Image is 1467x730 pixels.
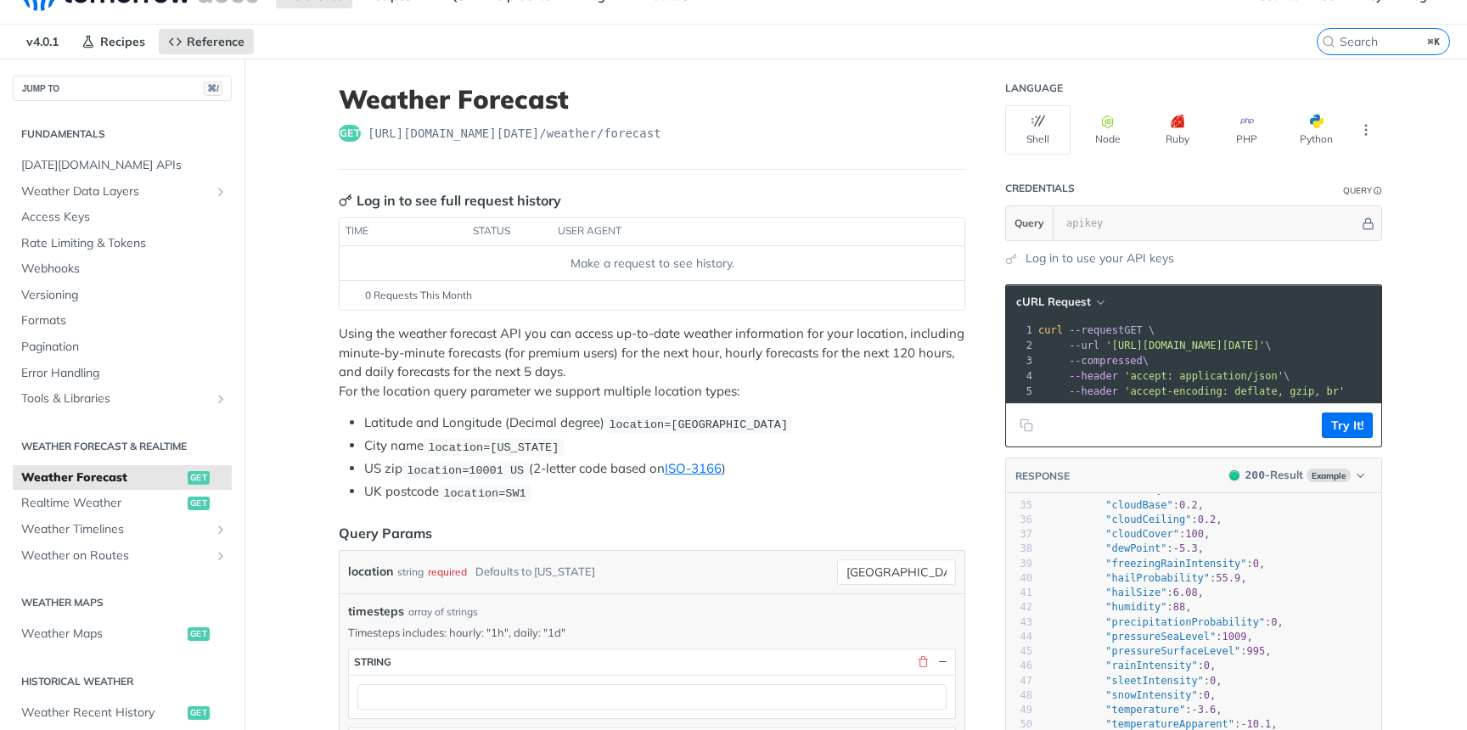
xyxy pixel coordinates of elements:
[1343,184,1382,197] div: QueryInformation
[1105,718,1234,730] span: "temperatureApparent"
[13,439,232,454] h2: Weather Forecast & realtime
[1044,528,1210,540] span: : ,
[1105,704,1185,716] span: "temperature"
[340,218,467,245] th: time
[1179,499,1198,511] span: 0.2
[443,486,526,499] span: location=SW1
[1044,542,1204,554] span: : ,
[1006,600,1032,615] div: 42
[1038,355,1149,367] span: \
[13,386,232,412] a: Tools & LibrariesShow subpages for Tools & Libraries
[188,497,210,510] span: get
[21,209,228,226] span: Access Keys
[13,153,232,178] a: [DATE][DOMAIN_NAME] APIs
[100,34,145,49] span: Recipes
[1044,601,1192,613] span: : ,
[1005,105,1071,154] button: Shell
[1343,184,1372,197] div: Query
[13,595,232,610] h2: Weather Maps
[1006,542,1032,556] div: 38
[1006,615,1032,630] div: 43
[1006,659,1032,673] div: 46
[13,205,232,230] a: Access Keys
[1284,105,1349,154] button: Python
[1006,206,1054,240] button: Query
[214,392,228,406] button: Show subpages for Tools & Libraries
[21,469,183,486] span: Weather Forecast
[1038,324,1155,336] span: GET \
[1010,294,1110,311] button: cURL Request
[1006,353,1035,368] div: 3
[1006,557,1032,571] div: 39
[21,705,183,722] span: Weather Recent History
[339,190,561,211] div: Log in to see full request history
[1322,35,1335,48] svg: Search
[339,125,361,142] span: get
[368,125,661,142] span: https://api.tomorrow.io/v4/weather/forecast
[1044,689,1216,701] span: : ,
[1015,216,1044,231] span: Query
[1246,645,1265,657] span: 995
[1038,324,1063,336] span: curl
[13,700,232,726] a: Weather Recent Historyget
[1069,340,1099,351] span: --url
[397,559,424,584] div: string
[915,654,930,670] button: Delete
[407,463,524,476] span: location=10001 US
[364,482,965,502] li: UK postcode
[1044,631,1253,643] span: : ,
[21,547,210,564] span: Weather on Routes
[475,559,595,584] div: Defaults to [US_STATE]
[1105,689,1197,701] span: "snowIntensity"
[13,361,232,386] a: Error Handling
[1006,644,1032,659] div: 45
[665,460,722,476] a: ISO-3166
[21,521,210,538] span: Weather Timelines
[1191,704,1197,716] span: -
[204,81,222,96] span: ⌘/
[339,84,965,115] h1: Weather Forecast
[1044,572,1247,584] span: : ,
[13,517,232,542] a: Weather TimelinesShow subpages for Weather Timelines
[21,626,183,643] span: Weather Maps
[1179,542,1198,554] span: 5.3
[188,706,210,720] span: get
[13,465,232,491] a: Weather Forecastget
[1105,572,1210,584] span: "hailProbability"
[1006,571,1032,586] div: 40
[1204,689,1210,701] span: 0
[1271,616,1277,628] span: 0
[214,523,228,536] button: Show subpages for Weather Timelines
[1044,587,1204,598] span: : ,
[13,231,232,256] a: Rate Limiting & Tokens
[1006,498,1032,513] div: 35
[1026,250,1174,267] a: Log in to use your API keys
[339,194,352,207] svg: Key
[1044,645,1271,657] span: : ,
[1006,703,1032,717] div: 49
[1253,558,1259,570] span: 0
[1005,182,1075,195] div: Credentials
[1016,295,1091,309] span: cURL Request
[1006,384,1035,399] div: 5
[1246,718,1271,730] span: 10.1
[1075,105,1140,154] button: Node
[1105,528,1179,540] span: "cloudCover"
[428,559,467,584] div: required
[1006,586,1032,600] div: 41
[21,287,228,304] span: Versioning
[1006,688,1032,703] div: 48
[1204,660,1210,671] span: 0
[364,459,965,479] li: US zip (2-letter code based on )
[72,29,155,54] a: Recipes
[1105,340,1265,351] span: '[URL][DOMAIN_NAME][DATE]'
[1038,370,1290,382] span: \
[13,76,232,101] button: JUMP TO⌘/
[13,674,232,689] h2: Historical Weather
[13,126,232,142] h2: Fundamentals
[348,603,404,620] span: timesteps
[1173,587,1198,598] span: 6.08
[364,436,965,456] li: City name
[188,627,210,641] span: get
[13,621,232,647] a: Weather Mapsget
